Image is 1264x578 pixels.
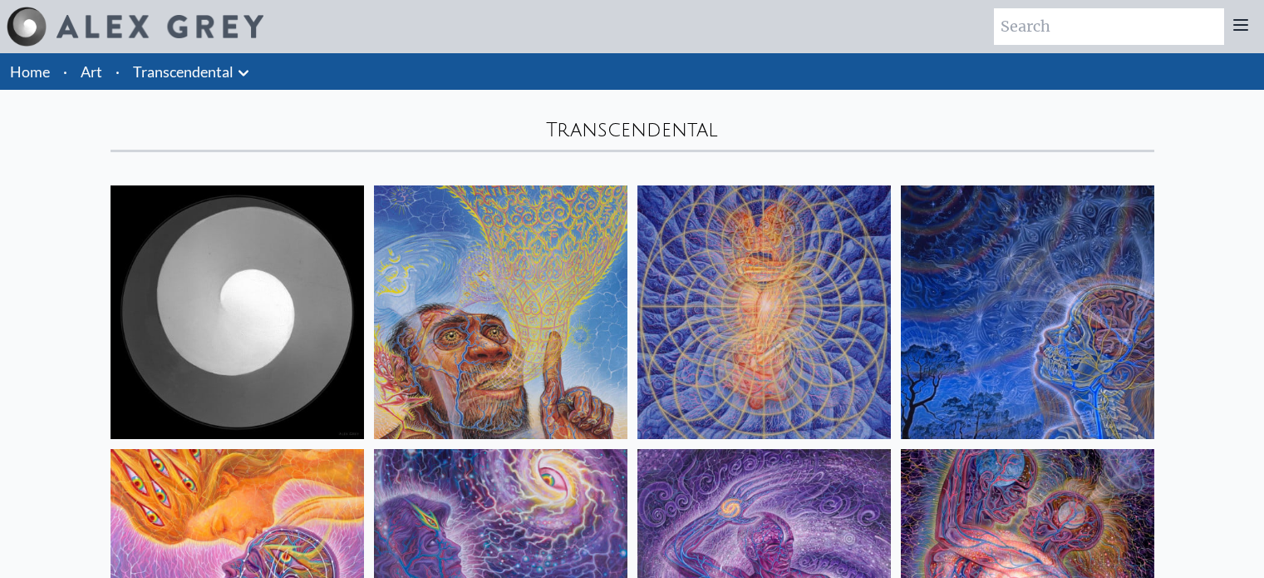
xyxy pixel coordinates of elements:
a: Art [81,60,102,83]
li: · [109,53,126,90]
input: Search [994,8,1224,45]
img: Polar Unity Spiral, 1975, Alex Grey [111,185,364,439]
a: Transcendental [133,60,234,83]
a: Home [10,62,50,81]
div: Transcendental [111,116,1154,143]
li: · [57,53,74,90]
